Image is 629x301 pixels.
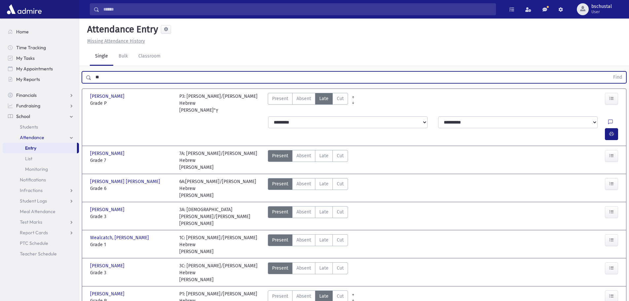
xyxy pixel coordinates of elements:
span: Late [319,180,329,187]
span: Absent [297,293,311,300]
span: Meal Attendance [20,208,55,214]
a: Monitoring [3,164,79,174]
a: List [3,153,79,164]
a: Student Logs [3,196,79,206]
span: Wealcatch, [PERSON_NAME] [90,234,150,241]
span: [PERSON_NAME] [90,290,126,297]
span: Cut [337,152,344,159]
span: Grade 3 [90,213,173,220]
span: Time Tracking [16,45,46,51]
a: Home [3,26,79,37]
span: My Appointments [16,66,53,72]
a: My Reports [3,74,79,85]
a: Meal Attendance [3,206,79,217]
span: Late [319,152,329,159]
span: Test Marks [20,219,42,225]
a: My Tasks [3,53,79,63]
span: Absent [297,237,311,244]
img: AdmirePro [5,3,43,16]
div: 6A:[PERSON_NAME]/[PERSON_NAME] Hebrew [PERSON_NAME] [179,178,262,199]
a: Notifications [3,174,79,185]
div: AttTypes [268,178,348,199]
span: [PERSON_NAME] [90,206,126,213]
a: Missing Attendance History [85,38,145,44]
span: Cut [337,208,344,215]
span: School [16,113,30,119]
span: Grade 6 [90,185,173,192]
div: AttTypes [268,206,348,227]
a: Entry [3,143,77,153]
span: Late [319,265,329,272]
u: Missing Attendance History [87,38,145,44]
span: Late [319,95,329,102]
span: Infractions [20,187,43,193]
a: Classroom [133,47,166,66]
div: P3: [PERSON_NAME]/[PERSON_NAME] Hebrew [PERSON_NAME]"ץ [179,93,262,114]
a: Teacher Schedule [3,248,79,259]
span: Financials [16,92,37,98]
span: Fundraising [16,103,40,109]
span: My Tasks [16,55,35,61]
span: Present [272,208,288,215]
span: Cut [337,180,344,187]
button: Find [609,72,626,83]
a: Bulk [113,47,133,66]
span: Absent [297,95,311,102]
span: [PERSON_NAME] [90,93,126,100]
span: Grade P [90,100,173,107]
a: Report Cards [3,227,79,238]
div: AttTypes [268,93,348,114]
span: [PERSON_NAME] [90,150,126,157]
div: AttTypes [268,150,348,171]
span: List [25,156,32,162]
span: Late [319,208,329,215]
span: Entry [25,145,36,151]
span: Present [272,237,288,244]
a: Single [90,47,113,66]
span: Attendance [20,134,44,140]
span: Absent [297,208,311,215]
div: 3A: [DEMOGRAPHIC_DATA][PERSON_NAME]/[PERSON_NAME] [PERSON_NAME] [179,206,262,227]
span: Absent [297,265,311,272]
span: Absent [297,152,311,159]
span: Report Cards [20,230,48,236]
span: Student Logs [20,198,47,204]
span: Cut [337,265,344,272]
a: PTC Schedule [3,238,79,248]
span: [PERSON_NAME] [PERSON_NAME] [90,178,161,185]
div: AttTypes [268,262,348,283]
div: 1C: [PERSON_NAME]/[PERSON_NAME] Hebrew [PERSON_NAME] [179,234,262,255]
a: Attendance [3,132,79,143]
a: Fundraising [3,100,79,111]
span: Grade 1 [90,241,173,248]
span: My Reports [16,76,40,82]
a: Test Marks [3,217,79,227]
h5: Attendance Entry [85,24,158,35]
a: Students [3,122,79,132]
a: My Appointments [3,63,79,74]
span: Cut [337,95,344,102]
span: Present [272,293,288,300]
span: Grade 7 [90,157,173,164]
span: Present [272,265,288,272]
span: Late [319,237,329,244]
div: 3C: [PERSON_NAME]/[PERSON_NAME] Hebrew [PERSON_NAME] [179,262,262,283]
a: Time Tracking [3,42,79,53]
div: 7A: [PERSON_NAME]/[PERSON_NAME] Hebrew [PERSON_NAME] [179,150,262,171]
span: bschustal [591,4,612,9]
span: Late [319,293,329,300]
span: Present [272,152,288,159]
span: Cut [337,237,344,244]
span: Home [16,29,29,35]
span: Present [272,95,288,102]
a: Infractions [3,185,79,196]
div: AttTypes [268,234,348,255]
span: Teacher Schedule [20,251,57,257]
input: Search [99,3,496,15]
span: PTC Schedule [20,240,48,246]
span: Present [272,180,288,187]
a: School [3,111,79,122]
span: [PERSON_NAME] [90,262,126,269]
span: Students [20,124,38,130]
a: Financials [3,90,79,100]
